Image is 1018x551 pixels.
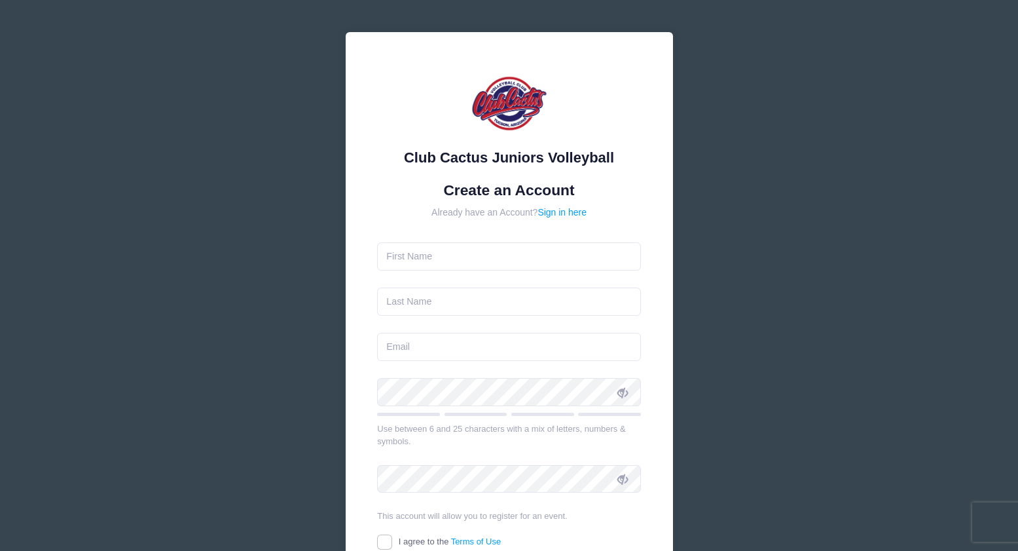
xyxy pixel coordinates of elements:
input: Email [377,333,641,361]
div: This account will allow you to register for an event. [377,510,641,523]
div: Already have an Account? [377,206,641,219]
div: Club Cactus Juniors Volleyball [377,147,641,168]
a: Terms of Use [451,537,501,546]
a: Sign in here [537,207,587,218]
h1: Create an Account [377,181,641,199]
input: First Name [377,242,641,271]
input: I agree to theTerms of Use [377,535,392,550]
input: Last Name [377,288,641,316]
img: Club Cactus Juniors Volleyball [470,64,549,143]
span: I agree to the [399,537,501,546]
div: Use between 6 and 25 characters with a mix of letters, numbers & symbols. [377,423,641,448]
